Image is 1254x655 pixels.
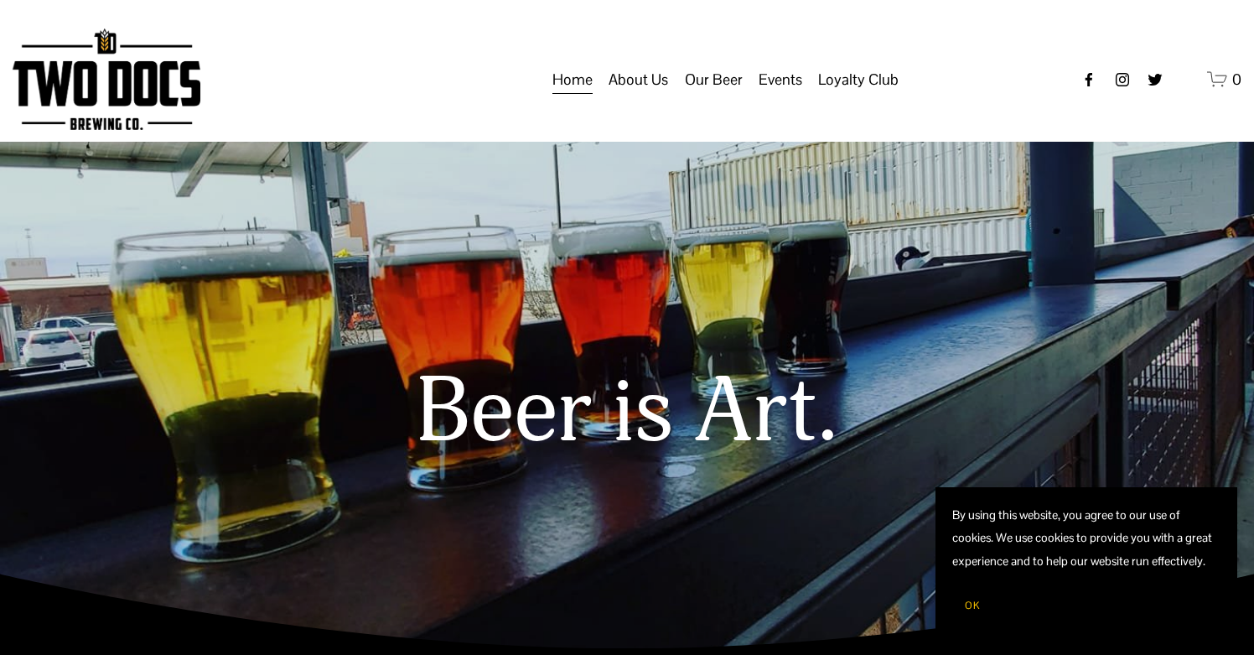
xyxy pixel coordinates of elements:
[1232,70,1241,89] span: 0
[935,487,1237,638] section: Cookie banner
[759,65,802,94] span: Events
[1147,71,1163,88] a: twitter-unauth
[609,65,668,94] span: About Us
[685,65,743,94] span: Our Beer
[759,64,802,96] a: folder dropdown
[818,65,899,94] span: Loyalty Club
[952,504,1220,573] p: By using this website, you agree to our use of cookies. We use cookies to provide you with a grea...
[965,599,980,612] span: OK
[1080,71,1097,88] a: Facebook
[609,64,668,96] a: folder dropdown
[685,64,743,96] a: folder dropdown
[552,64,593,96] a: Home
[952,590,992,621] button: OK
[1207,69,1241,90] a: 0 items in cart
[13,29,200,130] img: Two Docs Brewing Co.
[818,64,899,96] a: folder dropdown
[40,362,1214,464] h1: Beer is Art.
[1114,71,1131,88] a: instagram-unauth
